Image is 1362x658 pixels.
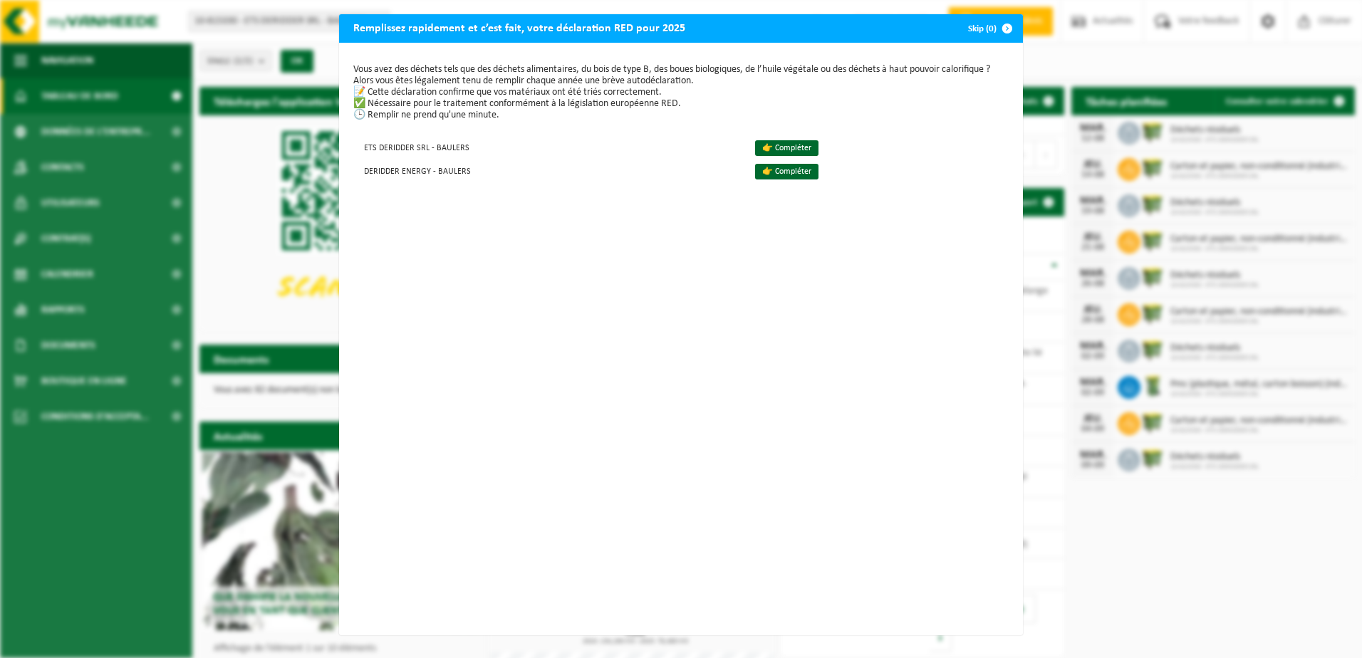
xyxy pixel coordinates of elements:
h2: Remplissez rapidement et c’est fait, votre déclaration RED pour 2025 [339,14,700,41]
p: Vous avez des déchets tels que des déchets alimentaires, du bois de type B, des boues biologiques... [353,64,1009,121]
button: Skip (0) [957,14,1021,43]
td: ETS DERIDDER SRL - BAULERS [353,135,743,159]
a: 👉 Compléter [755,164,818,179]
td: DERIDDER ENERGY - BAULERS [353,159,743,182]
a: 👉 Compléter [755,140,818,156]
